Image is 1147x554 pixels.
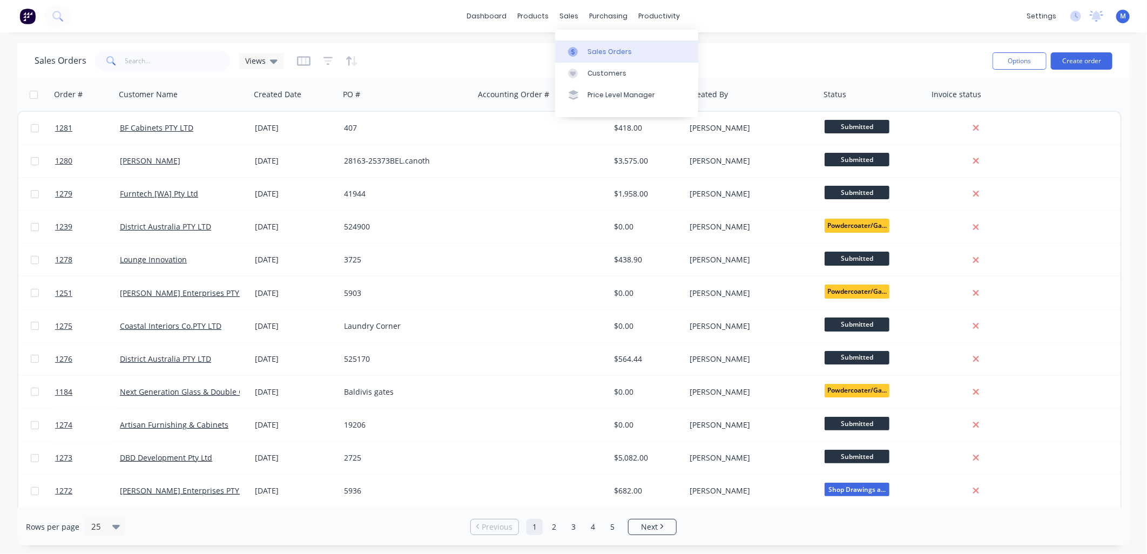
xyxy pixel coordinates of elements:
a: 1278 [55,244,120,276]
span: Submitted [825,351,889,364]
div: 41944 [344,188,464,199]
input: Search... [125,50,231,72]
span: 1280 [55,156,72,166]
a: 1279 [55,178,120,210]
div: [PERSON_NAME] [690,156,809,166]
div: [PERSON_NAME] [690,254,809,265]
span: 1272 [55,485,72,496]
div: Baldivis gates [344,387,464,397]
div: Invoice status [932,89,981,100]
span: Submitted [825,252,889,265]
a: Sales Orders [555,40,698,62]
a: Next page [629,522,676,532]
div: $0.00 [614,221,678,232]
div: $418.00 [614,123,678,133]
ul: Pagination [466,519,681,535]
div: $0.00 [614,387,678,397]
span: 1251 [55,288,72,299]
span: Next [641,522,658,532]
a: BF Cabinets PTY LTD [120,123,193,133]
span: 1279 [55,188,72,199]
div: [DATE] [255,188,335,199]
span: M [1120,11,1126,21]
span: Views [245,55,266,66]
a: District Australia PTY LTD [120,354,211,364]
a: Lounge Innovation [120,254,187,265]
a: Previous page [471,522,518,532]
a: 1273 [55,442,120,474]
div: [PERSON_NAME] [690,354,809,364]
a: 1239 [55,211,120,243]
span: 1274 [55,420,72,430]
div: [PERSON_NAME] [690,188,809,199]
a: DBD Development Pty Ltd [120,452,212,463]
div: $3,575.00 [614,156,678,166]
img: Factory [19,8,36,24]
a: [PERSON_NAME] [120,156,180,166]
a: Customers [555,63,698,84]
div: Created Date [254,89,301,100]
div: $1,958.00 [614,188,678,199]
div: [DATE] [255,485,335,496]
a: 1275 [55,310,120,342]
a: Coastal Interiors Co.PTY LTD [120,321,221,331]
a: Page 4 [585,519,601,535]
div: [DATE] [255,452,335,463]
div: $0.00 [614,288,678,299]
div: Accounting Order # [478,89,549,100]
a: Price Level Manager [555,84,698,106]
span: 1239 [55,221,72,232]
a: 1272 [55,475,120,507]
div: Status [824,89,846,100]
button: Options [993,52,1047,70]
div: 5903 [344,288,464,299]
a: [PERSON_NAME] Enterprises PTY LTD [120,288,255,298]
div: [PERSON_NAME] [690,420,809,430]
a: 1251 [55,277,120,309]
div: [PERSON_NAME] [690,288,809,299]
span: Submitted [825,120,889,133]
span: Powdercoater/Ga... [825,384,889,397]
span: 1278 [55,254,72,265]
div: Created By [689,89,728,100]
div: [PERSON_NAME] [690,485,809,496]
div: Sales Orders [588,47,632,57]
div: [PERSON_NAME] [690,452,809,463]
div: [DATE] [255,288,335,299]
div: [DATE] [255,156,335,166]
div: Laundry Corner [344,321,464,332]
div: [PERSON_NAME] [690,387,809,397]
div: sales [555,8,584,24]
h1: Sales Orders [35,56,86,66]
div: purchasing [584,8,633,24]
a: 1280 [55,145,120,177]
span: Powdercoater/Ga... [825,219,889,232]
div: [DATE] [255,254,335,265]
div: 2725 [344,452,464,463]
div: [DATE] [255,354,335,364]
a: District Australia PTY LTD [120,221,211,232]
div: 28163-25373BEL.canoth [344,156,464,166]
div: [DATE] [255,420,335,430]
div: Price Level Manager [588,90,655,100]
div: 3725 [344,254,464,265]
div: [PERSON_NAME] [690,221,809,232]
div: settings [1021,8,1062,24]
div: 5936 [344,485,464,496]
div: [PERSON_NAME] [690,321,809,332]
a: Page 5 [604,519,620,535]
span: Rows per page [26,522,79,532]
span: 1273 [55,452,72,463]
span: Submitted [825,186,889,199]
div: [PERSON_NAME] [690,123,809,133]
a: Page 3 [565,519,582,535]
div: Customer Name [119,89,178,100]
a: [PERSON_NAME] Enterprises PTY LTD [120,485,255,496]
span: Previous [482,522,513,532]
a: 1184 [55,376,120,408]
div: $0.00 [614,420,678,430]
div: Customers [588,69,626,78]
div: [DATE] [255,321,335,332]
div: [DATE] [255,221,335,232]
span: Submitted [825,153,889,166]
